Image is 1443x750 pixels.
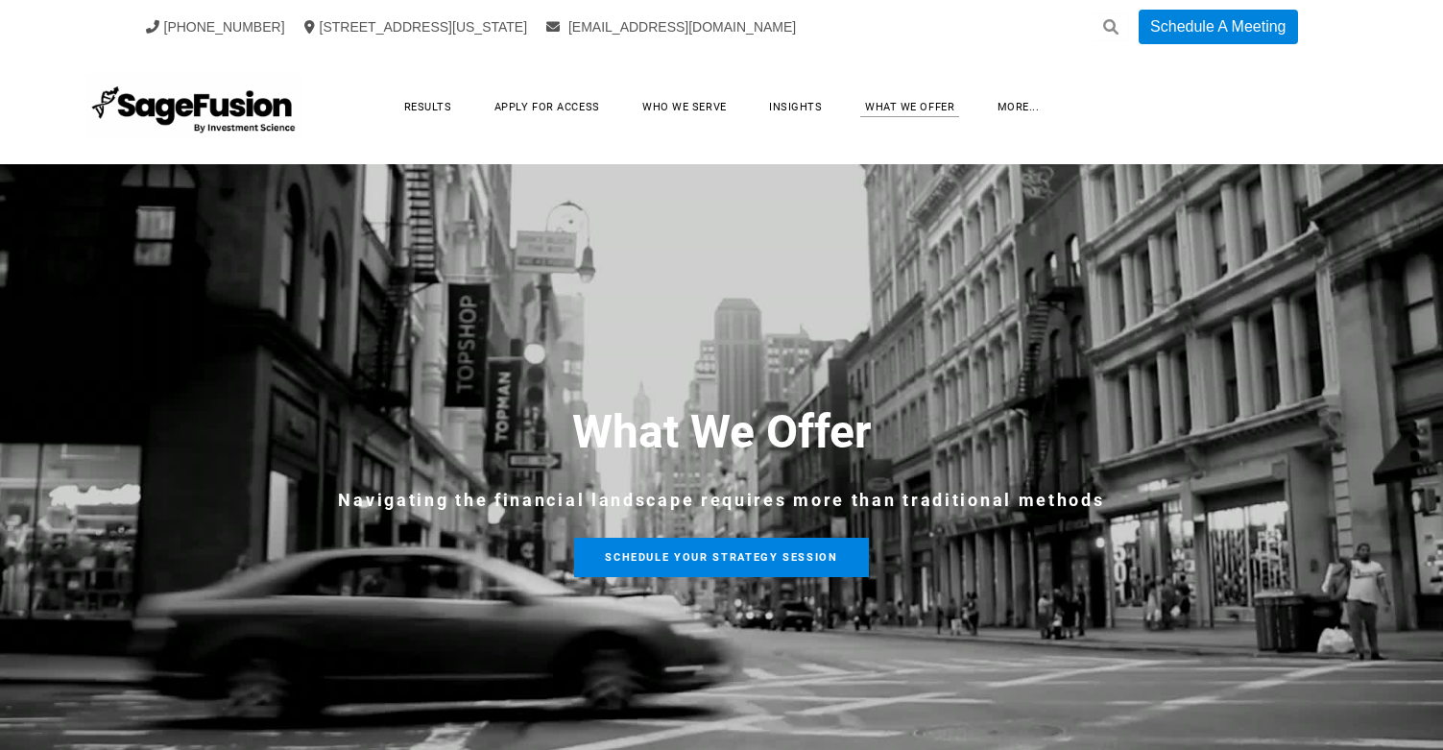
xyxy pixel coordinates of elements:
span: Navigating the financial landscape requires more than traditional methods [338,490,1104,510]
a: [PHONE_NUMBER] [146,19,285,35]
a: [STREET_ADDRESS][US_STATE] [304,19,528,35]
a: Results [385,92,471,122]
a: Who We Serve [623,92,746,122]
a: What We Offer [846,92,974,122]
a: Schedule Your Strategy Session [574,538,869,577]
a: [EMAIL_ADDRESS][DOMAIN_NAME] [546,19,796,35]
img: SageFusion | Intelligent Investment Management [86,73,302,140]
a: Schedule A Meeting [1139,10,1297,44]
a: Apply for Access [475,92,619,122]
a: Insights [750,92,841,122]
a: more... [978,92,1059,122]
font: What We Offer [572,404,872,459]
